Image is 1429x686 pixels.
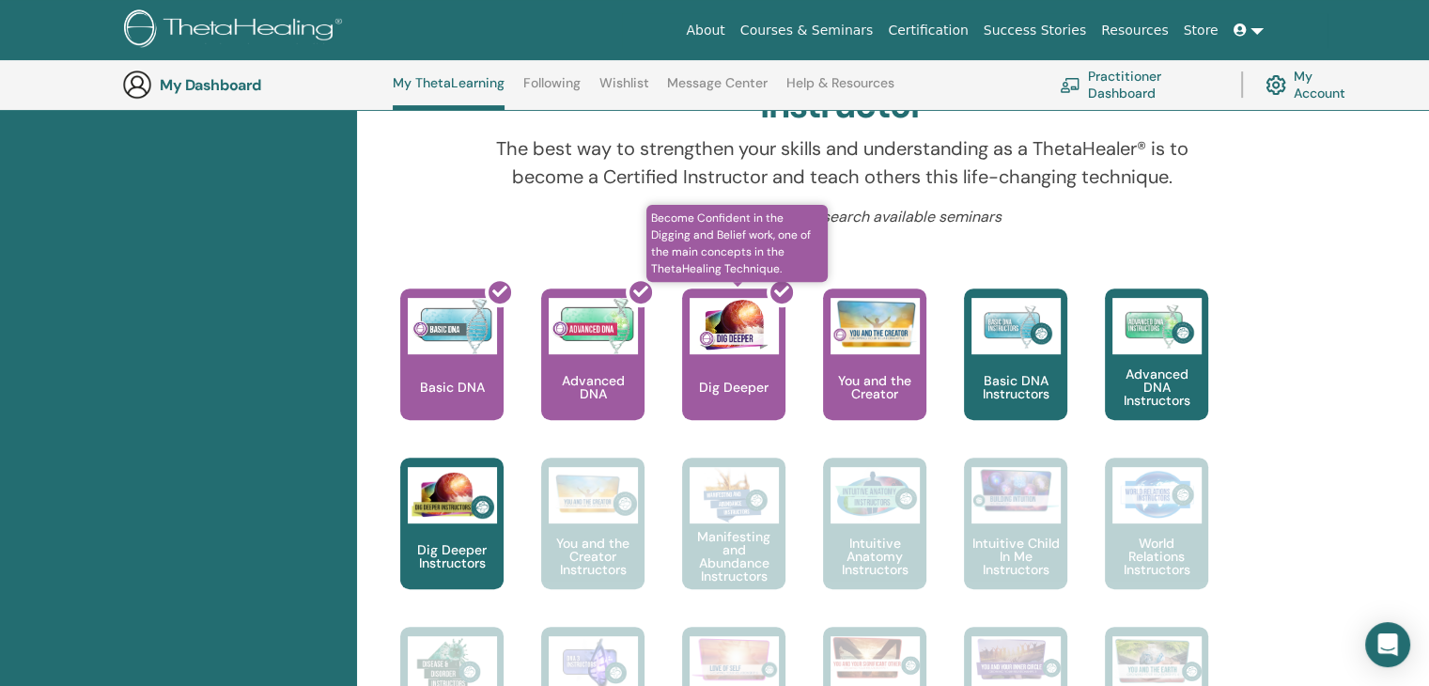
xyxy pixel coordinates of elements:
img: Advanced DNA [549,298,638,354]
h3: My Dashboard [160,76,348,94]
a: About [678,13,732,48]
p: Intuitive Child In Me Instructors [964,537,1067,576]
a: Advanced DNA Advanced DNA [541,288,645,458]
a: Practitioner Dashboard [1060,64,1219,105]
img: You and the Creator [831,298,920,350]
a: Wishlist [599,75,649,105]
a: Message Center [667,75,768,105]
p: Basic DNA Instructors [964,374,1067,400]
a: You and the Creator You and the Creator [823,288,926,458]
img: generic-user-icon.jpg [122,70,152,100]
p: Dig Deeper Instructors [400,543,504,569]
div: Open Intercom Messenger [1365,622,1410,667]
a: Dig Deeper Instructors Dig Deeper Instructors [400,458,504,627]
a: Success Stories [976,13,1094,48]
img: chalkboard-teacher.svg [1060,77,1080,92]
img: You and Your Significant Other Instructors [831,636,920,678]
a: Basic DNA Basic DNA [400,288,504,458]
img: World Relations Instructors [1112,467,1202,523]
img: You and the Earth Instructors [1112,636,1202,685]
a: You and the Creator Instructors You and the Creator Instructors [541,458,645,627]
a: Become Confident in the Digging and Belief work, one of the main concepts in the ThetaHealing Tec... [682,288,785,458]
img: logo.png [124,9,349,52]
img: Love of Self Instructors [690,636,779,682]
img: Basic DNA Instructors [971,298,1061,354]
p: You and the Creator Instructors [541,537,645,576]
a: Courses & Seminars [733,13,881,48]
img: Basic DNA [408,298,497,354]
a: Advanced DNA Instructors Advanced DNA Instructors [1105,288,1208,458]
a: Basic DNA Instructors Basic DNA Instructors [964,288,1067,458]
img: Intuitive Anatomy Instructors [831,467,920,523]
img: Dig Deeper [690,298,779,354]
a: My Account [1266,64,1360,105]
a: Manifesting and Abundance Instructors Manifesting and Abundance Instructors [682,458,785,627]
a: Following [523,75,581,105]
a: Certification [880,13,975,48]
p: You and the Creator [823,374,926,400]
a: Resources [1094,13,1176,48]
span: Become Confident in the Digging and Belief work, one of the main concepts in the ThetaHealing Tec... [646,205,828,282]
a: World Relations Instructors World Relations Instructors [1105,458,1208,627]
a: Store [1176,13,1226,48]
p: The best way to strengthen your skills and understanding as a ThetaHealer® is to become a Certifi... [469,134,1217,191]
a: My ThetaLearning [393,75,505,110]
p: Advanced DNA [541,374,645,400]
a: Help & Resources [786,75,894,105]
h2: Instructor [760,85,924,128]
p: Click on a course to search available seminars [469,206,1217,228]
img: Manifesting and Abundance Instructors [690,467,779,523]
p: World Relations Instructors [1105,537,1208,576]
a: Intuitive Anatomy Instructors Intuitive Anatomy Instructors [823,458,926,627]
img: You and Your Inner Circle Instructors [971,636,1061,681]
img: Advanced DNA Instructors [1112,298,1202,354]
img: Dig Deeper Instructors [408,467,497,523]
img: You and the Creator Instructors [549,467,638,523]
p: Intuitive Anatomy Instructors [823,537,926,576]
p: Dig Deeper [691,381,776,394]
p: Manifesting and Abundance Instructors [682,530,785,583]
img: Intuitive Child In Me Instructors [971,467,1061,513]
p: Advanced DNA Instructors [1105,367,1208,407]
img: cog.svg [1266,70,1286,100]
a: Intuitive Child In Me Instructors Intuitive Child In Me Instructors [964,458,1067,627]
